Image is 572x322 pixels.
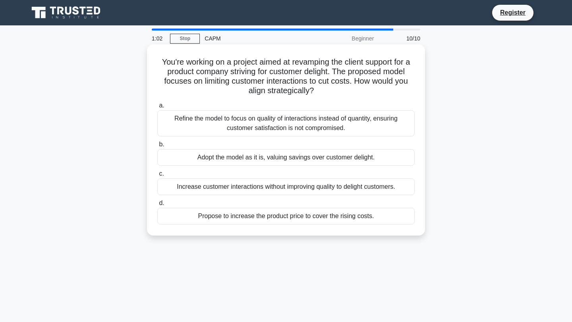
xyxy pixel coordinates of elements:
span: c. [159,170,164,177]
span: b. [159,141,164,148]
a: Register [495,8,530,17]
h5: You're working on a project aimed at revamping the client support for a product company striving ... [157,57,415,96]
div: 1:02 [147,31,170,46]
span: d. [159,199,164,206]
div: CAPM [200,31,309,46]
div: Beginner [309,31,379,46]
div: Adopt the model as it is, valuing savings over customer delight. [157,149,415,166]
a: Stop [170,34,200,44]
div: Increase customer interactions without improving quality to delight customers. [157,178,415,195]
span: a. [159,102,164,109]
div: Propose to increase the product price to cover the rising costs. [157,208,415,224]
div: 10/10 [379,31,425,46]
div: Refine the model to focus on quality of interactions instead of quantity, ensuring customer satis... [157,110,415,136]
